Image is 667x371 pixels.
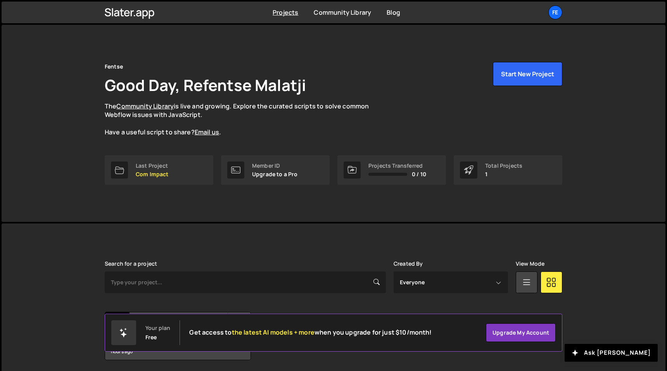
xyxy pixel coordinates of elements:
[565,344,658,362] button: Ask [PERSON_NAME]
[252,171,298,177] p: Upgrade to a Pro
[105,155,213,185] a: Last Project Com Impact
[252,163,298,169] div: Member ID
[105,271,386,293] input: Type your project...
[105,261,157,267] label: Search for a project
[105,62,123,71] div: Fentse
[412,171,426,177] span: 0 / 10
[273,8,298,17] a: Projects
[189,329,432,336] h2: Get access to when you upgrade for just $10/month!
[105,312,130,337] div: Co
[493,62,562,86] button: Start New Project
[548,5,562,19] a: Fe
[486,323,556,342] a: Upgrade my account
[314,8,371,17] a: Community Library
[387,8,400,17] a: Blog
[116,102,174,110] a: Community Library
[145,334,157,340] div: Free
[232,328,314,337] span: the latest AI models + more
[368,163,426,169] div: Projects Transferred
[105,102,384,137] p: The is live and growing. Explore the curated scripts to solve common Webflow issues with JavaScri...
[394,261,423,267] label: Created By
[105,74,306,96] h1: Good Day, Refentse Malatji
[516,261,544,267] label: View Mode
[485,163,522,169] div: Total Projects
[145,325,170,331] div: Your plan
[105,312,251,360] a: Co Com Impact Created by [PERSON_NAME] 1 page, last updated by [PERSON_NAME] about 13 hours ago
[195,128,219,136] a: Email us
[136,163,169,169] div: Last Project
[136,171,169,177] p: Com Impact
[485,171,522,177] p: 1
